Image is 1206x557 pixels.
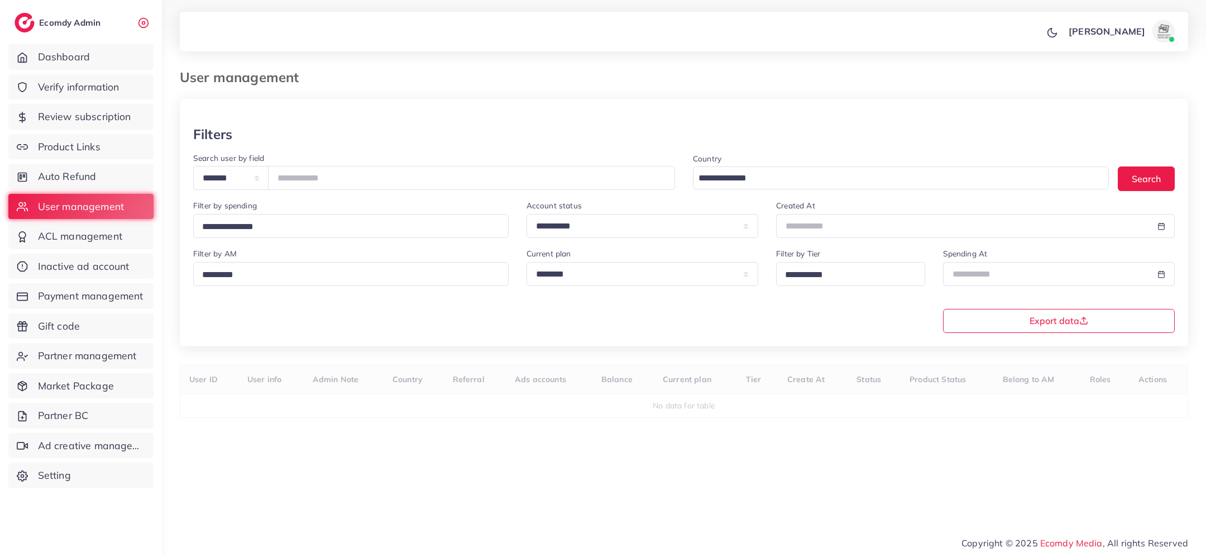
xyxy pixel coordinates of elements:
[8,463,154,488] a: Setting
[1030,316,1088,325] span: Export data
[1118,166,1175,191] button: Search
[38,319,80,334] span: Gift code
[693,166,1109,189] div: Search for option
[193,214,509,238] div: Search for option
[180,69,308,85] h3: User management
[695,170,1094,187] input: Search for option
[781,266,910,284] input: Search for option
[8,313,154,339] a: Gift code
[38,80,119,94] span: Verify information
[39,17,103,28] h2: Ecomdy Admin
[38,349,137,363] span: Partner management
[776,248,820,259] label: Filter by Tier
[8,134,154,160] a: Product Links
[15,13,103,32] a: logoEcomdy Admin
[193,262,509,286] div: Search for option
[693,153,721,164] label: Country
[38,229,122,244] span: ACL management
[776,200,815,211] label: Created At
[8,343,154,369] a: Partner management
[1152,20,1175,42] img: avatar
[8,194,154,220] a: User management
[193,126,232,142] h3: Filters
[38,439,145,453] span: Ad creative management
[38,259,130,274] span: Inactive ad account
[8,373,154,399] a: Market Package
[193,248,237,259] label: Filter by AM
[8,223,154,249] a: ACL management
[38,379,114,393] span: Market Package
[8,433,154,459] a: Ad creative management
[1063,20,1179,42] a: [PERSON_NAME]avatar
[1103,536,1188,550] span: , All rights Reserved
[198,218,494,236] input: Search for option
[8,164,154,189] a: Auto Refund
[943,309,1175,333] button: Export data
[38,169,97,184] span: Auto Refund
[943,248,988,259] label: Spending At
[38,408,89,423] span: Partner BC
[8,104,154,130] a: Review subscription
[198,266,494,284] input: Search for option
[1069,25,1145,38] p: [PERSON_NAME]
[38,468,71,483] span: Setting
[38,199,124,214] span: User management
[8,403,154,429] a: Partner BC
[15,13,35,32] img: logo
[193,153,264,164] label: Search user by field
[8,44,154,70] a: Dashboard
[8,74,154,100] a: Verify information
[38,110,131,124] span: Review subscription
[527,248,571,259] label: Current plan
[193,200,257,211] label: Filter by spending
[38,50,90,64] span: Dashboard
[527,200,582,211] label: Account status
[776,262,925,286] div: Search for option
[38,289,143,303] span: Payment management
[961,536,1188,550] span: Copyright © 2025
[38,140,100,154] span: Product Links
[1040,537,1103,549] a: Ecomdy Media
[8,254,154,279] a: Inactive ad account
[8,283,154,309] a: Payment management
